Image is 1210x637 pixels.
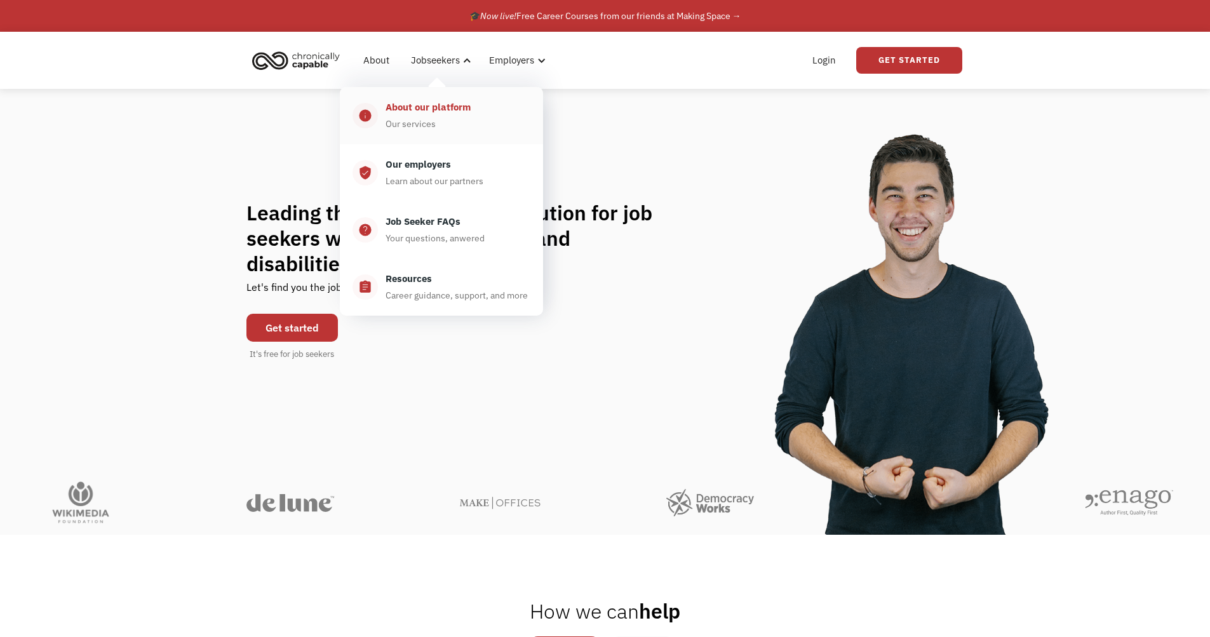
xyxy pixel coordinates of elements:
[386,157,451,172] div: Our employers
[246,200,677,276] h1: Leading the flexible work revolution for job seekers with chronic illnesses and disabilities
[246,276,413,307] div: Let's find you the job of your dreams
[386,271,432,286] div: Resources
[246,314,338,342] a: Get started
[386,214,460,229] div: Job Seeker FAQs
[386,288,528,303] div: Career guidance, support, and more
[358,165,372,180] div: verified_user
[386,173,483,189] div: Learn about our partners
[356,40,397,81] a: About
[386,116,436,131] div: Our services
[358,108,372,123] div: info
[248,46,344,74] img: Chronically Capable logo
[480,10,516,22] em: Now live!
[340,258,543,316] a: assignmentResourcesCareer guidance, support, and more
[358,222,372,238] div: help_center
[340,81,543,316] nav: Jobseekers
[248,46,349,74] a: home
[469,8,741,23] div: 🎓 Free Career Courses from our friends at Making Space →
[340,201,543,258] a: help_centerJob Seeker FAQsYour questions, anwered
[340,144,543,201] a: verified_userOur employersLearn about our partners
[530,598,639,624] span: How we can
[358,279,372,295] div: assignment
[530,598,680,624] h2: help
[403,40,475,81] div: Jobseekers
[411,53,460,68] div: Jobseekers
[489,53,534,68] div: Employers
[481,40,549,81] div: Employers
[805,40,844,81] a: Login
[340,87,543,144] a: infoAbout our platformOur services
[250,348,334,361] div: It's free for job seekers
[856,47,962,74] a: Get Started
[386,231,485,246] div: Your questions, anwered
[386,100,471,115] div: About our platform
